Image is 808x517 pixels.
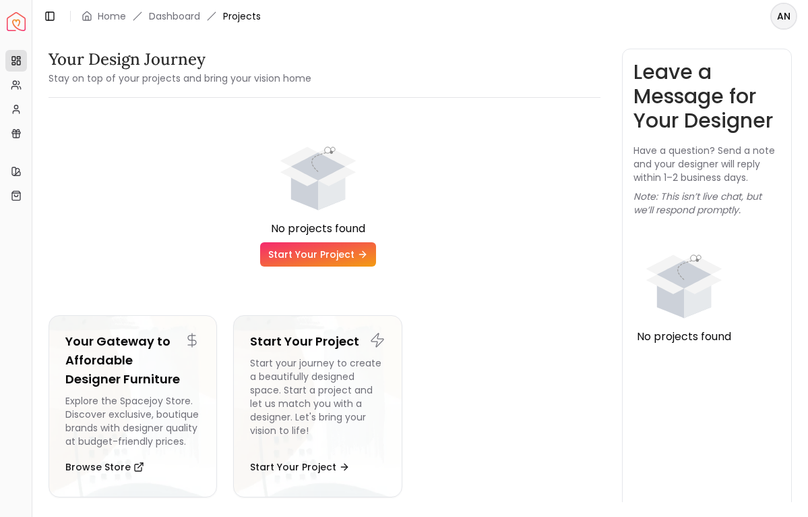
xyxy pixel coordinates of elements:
[223,9,261,23] span: Projects
[250,356,385,448] div: Start your journey to create a beautifully designed space. Start a project and let us match you w...
[633,60,780,133] h3: Leave a Message for Your Designer
[49,221,587,237] div: No projects found
[49,49,311,70] h3: Your Design Journey
[149,9,200,23] a: Dashboard
[49,72,311,85] small: Stay on top of your projects and bring your vision home
[250,454,350,481] button: Start Your Project
[7,12,26,31] a: Spacejoy
[772,4,796,28] span: AN
[82,9,261,23] nav: breadcrumb
[633,227,735,329] div: animation
[98,9,126,23] a: Home
[250,332,385,351] h5: Start Your Project
[65,454,144,481] button: Browse Store
[268,119,369,221] div: animation
[633,144,780,184] p: Have a question? Send a note and your designer will reply within 1–2 business days.
[65,332,200,389] h5: Your Gateway to Affordable Designer Furniture
[770,3,797,30] button: AN
[633,329,735,345] div: No projects found
[49,315,217,497] a: Your Gateway to Affordable Designer FurnitureExplore the Spacejoy Store. Discover exclusive, bout...
[233,315,402,497] a: Start Your ProjectStart your journey to create a beautifully designed space. Start a project and ...
[65,394,200,448] div: Explore the Spacejoy Store. Discover exclusive, boutique brands with designer quality at budget-f...
[7,12,26,31] img: Spacejoy Logo
[633,190,780,217] p: Note: This isn’t live chat, but we’ll respond promptly.
[260,242,376,267] a: Start Your Project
